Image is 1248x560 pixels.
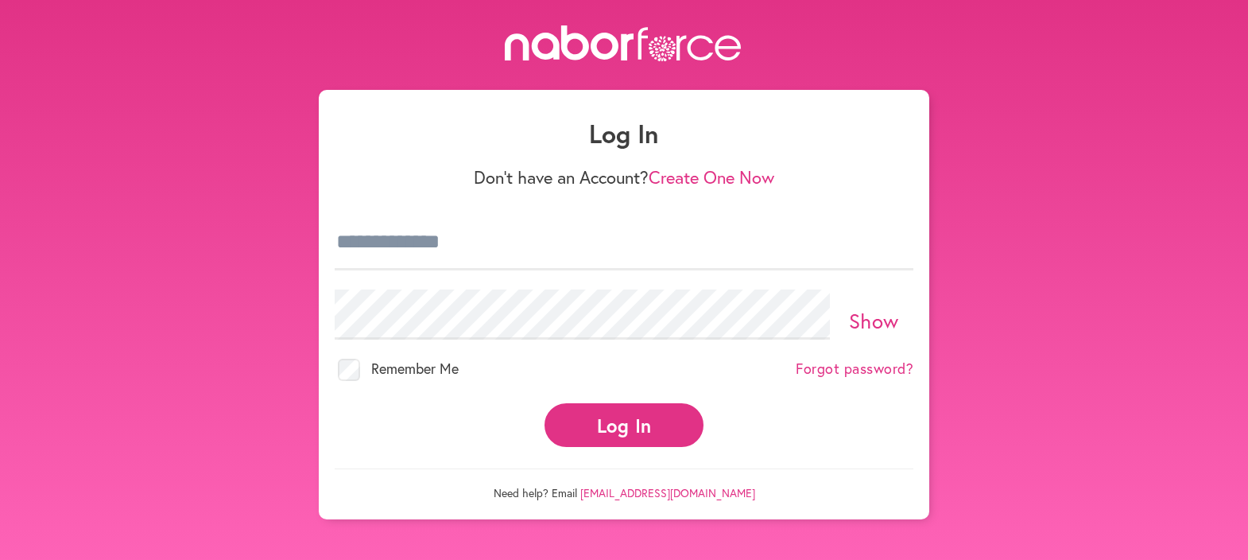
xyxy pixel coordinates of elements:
p: Need help? Email [335,469,913,500]
a: Forgot password? [796,360,913,378]
a: Show [849,307,899,334]
p: Don't have an Account? [335,167,913,188]
a: [EMAIL_ADDRESS][DOMAIN_NAME] [580,485,755,500]
a: Create One Now [649,165,774,189]
button: Log In [545,403,703,447]
span: Remember Me [371,359,459,378]
h1: Log In [335,119,913,149]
